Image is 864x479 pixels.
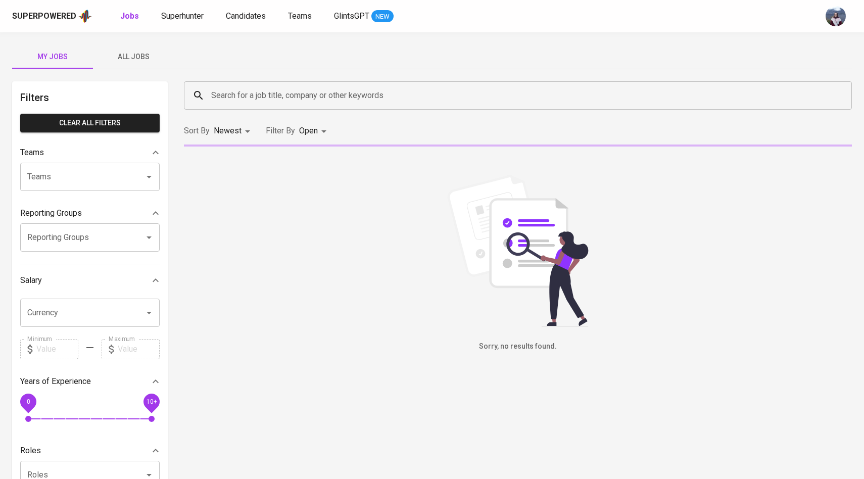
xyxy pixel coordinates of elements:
[20,270,160,291] div: Salary
[334,11,369,21] span: GlintsGPT
[826,6,846,26] img: christine.raharja@glints.com
[20,142,160,163] div: Teams
[20,203,160,223] div: Reporting Groups
[442,175,594,326] img: file_searching.svg
[288,11,312,21] span: Teams
[20,441,160,461] div: Roles
[299,122,330,140] div: Open
[18,51,87,63] span: My Jobs
[20,89,160,106] h6: Filters
[99,51,168,63] span: All Jobs
[184,341,852,352] h6: Sorry, no results found.
[26,398,30,405] span: 0
[36,339,78,359] input: Value
[184,125,210,137] p: Sort By
[266,125,295,137] p: Filter By
[214,122,254,140] div: Newest
[299,126,318,135] span: Open
[142,306,156,320] button: Open
[118,339,160,359] input: Value
[161,10,206,23] a: Superhunter
[142,230,156,245] button: Open
[20,114,160,132] button: Clear All filters
[12,11,76,22] div: Superpowered
[20,274,42,286] p: Salary
[12,9,92,24] a: Superpoweredapp logo
[161,11,204,21] span: Superhunter
[20,207,82,219] p: Reporting Groups
[226,10,268,23] a: Candidates
[146,398,157,405] span: 10+
[334,10,394,23] a: GlintsGPT NEW
[120,10,141,23] a: Jobs
[371,12,394,22] span: NEW
[226,11,266,21] span: Candidates
[288,10,314,23] a: Teams
[20,445,41,457] p: Roles
[214,125,242,137] p: Newest
[28,117,152,129] span: Clear All filters
[78,9,92,24] img: app logo
[20,371,160,392] div: Years of Experience
[142,170,156,184] button: Open
[20,375,91,388] p: Years of Experience
[120,11,139,21] b: Jobs
[20,147,44,159] p: Teams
